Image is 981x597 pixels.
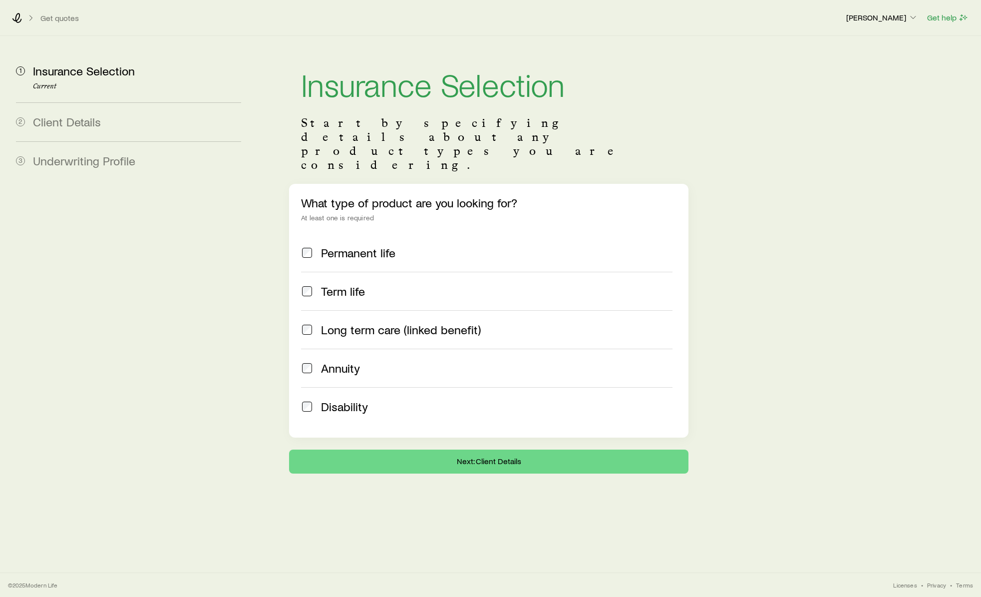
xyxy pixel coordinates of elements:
span: Client Details [33,114,101,129]
button: Get quotes [40,13,79,23]
div: At least one is required [301,214,676,222]
p: What type of product are you looking for? [301,196,676,210]
h1: Insurance Selection [301,68,676,100]
input: Disability [302,402,312,412]
span: Disability [321,400,368,414]
input: Long term care (linked benefit) [302,325,312,335]
span: • [921,581,923,589]
a: Terms [956,581,973,589]
span: Long term care (linked benefit) [321,323,481,337]
span: 3 [16,156,25,165]
a: Licenses [893,581,917,589]
p: Start by specifying details about any product types you are considering. [301,116,676,172]
span: 1 [16,66,25,75]
span: Permanent life [321,246,395,260]
span: Annuity [321,361,360,375]
button: Next: Client Details [289,450,688,474]
button: [PERSON_NAME] [846,12,919,24]
span: Underwriting Profile [33,153,135,168]
a: Privacy [927,581,946,589]
p: [PERSON_NAME] [846,12,918,22]
span: Insurance Selection [33,63,135,78]
input: Annuity [302,363,312,373]
span: 2 [16,117,25,126]
p: © 2025 Modern Life [8,581,58,589]
span: Term life [321,284,365,298]
input: Permanent life [302,248,312,258]
button: Get help [927,12,969,23]
p: Current [33,82,241,90]
span: • [950,581,952,589]
input: Term life [302,286,312,296]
